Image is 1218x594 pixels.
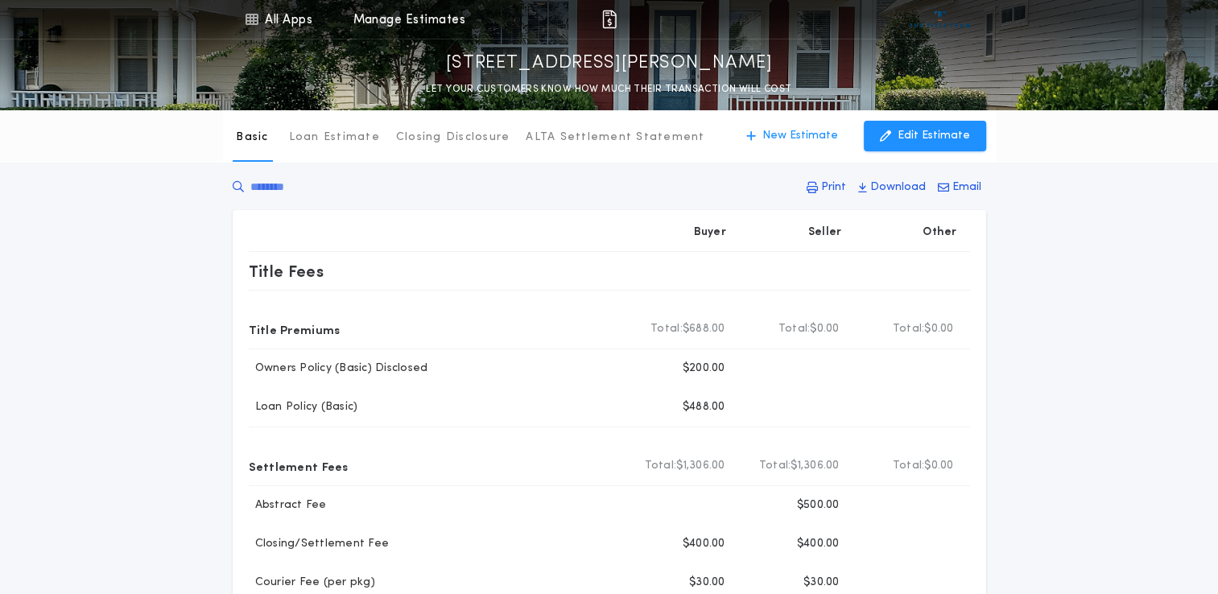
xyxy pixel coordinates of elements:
p: Buyer [694,225,726,241]
p: $30.00 [803,575,840,591]
span: $0.00 [924,458,953,474]
b: Total: [759,458,791,474]
b: Total: [893,321,925,337]
p: $400.00 [797,536,840,552]
b: Total: [893,458,925,474]
span: $1,306.00 [791,458,839,474]
button: New Estimate [730,121,854,151]
span: $688.00 [683,321,725,337]
p: [STREET_ADDRESS][PERSON_NAME] [446,51,773,76]
button: Email [933,173,986,202]
p: ALTA Settlement Statement [526,130,704,146]
button: Print [802,173,851,202]
p: $400.00 [683,536,725,552]
p: $200.00 [683,361,725,377]
p: Title Premiums [249,316,341,342]
p: Owners Policy (Basic) Disclosed [249,361,428,377]
p: Courier Fee (per pkg) [249,575,375,591]
p: Email [952,179,981,196]
p: Seller [808,225,842,241]
p: Edit Estimate [898,128,970,144]
span: $1,306.00 [676,458,725,474]
button: Edit Estimate [864,121,986,151]
b: Total: [645,458,677,474]
button: Download [853,173,931,202]
p: $500.00 [797,497,840,514]
span: $0.00 [924,321,953,337]
p: Loan Policy (Basic) [249,399,358,415]
p: Abstract Fee [249,497,327,514]
p: Download [870,179,926,196]
p: LET YOUR CUSTOMERS KNOW HOW MUCH THEIR TRANSACTION WILL COST [426,81,791,97]
p: $30.00 [689,575,725,591]
b: Total: [778,321,811,337]
p: $488.00 [683,399,725,415]
p: Closing/Settlement Fee [249,536,390,552]
p: Other [923,225,956,241]
p: Loan Estimate [289,130,380,146]
p: Settlement Fees [249,453,349,479]
p: Title Fees [249,258,324,284]
p: Closing Disclosure [396,130,510,146]
img: vs-icon [910,11,970,27]
img: img [600,10,619,29]
p: New Estimate [762,128,838,144]
p: Print [821,179,846,196]
span: $0.00 [810,321,839,337]
b: Total: [650,321,683,337]
p: Basic [236,130,268,146]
